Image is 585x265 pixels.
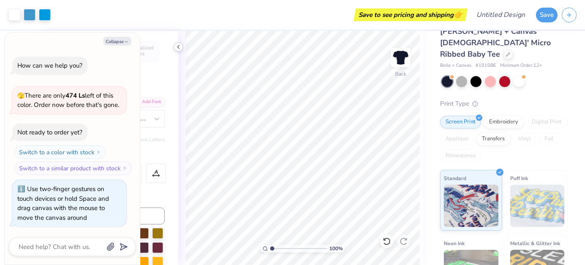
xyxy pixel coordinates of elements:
[17,92,25,100] span: 🫣
[526,116,567,128] div: Digital Print
[440,133,474,145] div: Applique
[470,6,532,23] input: Untitled Design
[454,9,463,19] span: 👉
[440,62,471,69] span: Bella + Canvas
[103,37,131,46] button: Collapse
[17,61,82,70] div: How can we help you?
[96,150,101,155] img: Switch to a color with stock
[395,70,406,78] div: Back
[14,161,132,175] button: Switch to a similar product with stock
[536,8,558,22] button: Save
[440,99,568,109] div: Print Type
[440,116,481,128] div: Screen Print
[17,128,82,137] div: Not ready to order yet?
[440,150,481,162] div: Rhinestones
[476,62,496,69] span: # 1010BE
[356,8,465,21] div: Save to see pricing and shipping
[17,91,119,109] span: There are only left of this color. Order now before that's gone.
[131,97,165,107] div: Add Font
[444,239,465,248] span: Neon Ink
[476,133,510,145] div: Transfers
[510,174,528,183] span: Puff Ink
[510,185,565,227] img: Puff Ink
[14,145,106,159] button: Switch to a color with stock
[539,133,559,145] div: Foil
[122,166,127,171] img: Switch to a similar product with stock
[66,91,85,100] strong: 474 Ls
[484,116,524,128] div: Embroidery
[444,185,498,227] img: Standard
[392,49,409,66] img: Back
[17,185,109,222] div: Use two-finger gestures on touch devices or hold Space and drag canvas with the mouse to move the...
[329,245,343,252] span: 100 %
[440,26,551,59] span: [PERSON_NAME] + Canvas [DEMOGRAPHIC_DATA]' Micro Ribbed Baby Tee
[500,62,542,69] span: Minimum Order: 12 +
[513,133,536,145] div: Vinyl
[510,239,560,248] span: Metallic & Glitter Ink
[444,174,466,183] span: Standard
